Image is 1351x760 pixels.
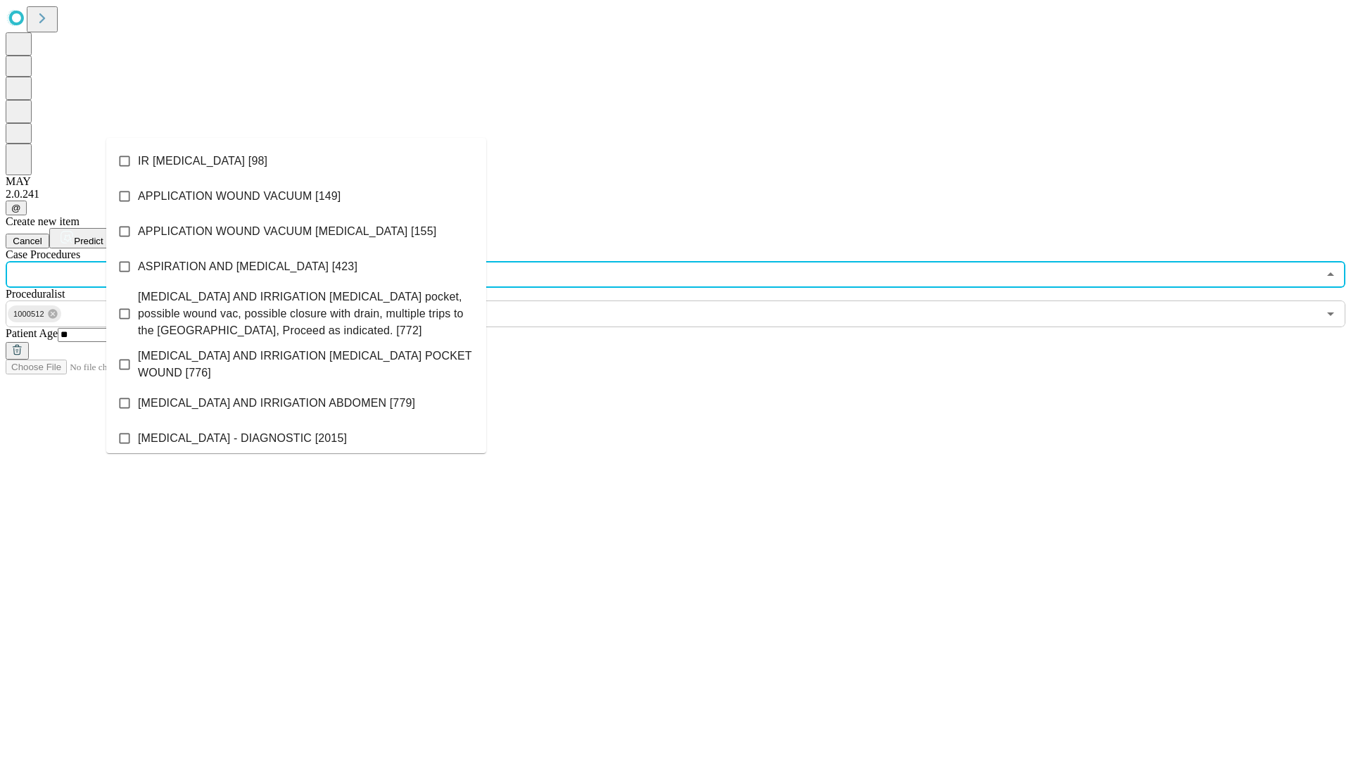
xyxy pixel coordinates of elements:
button: Open [1321,304,1340,324]
span: Proceduralist [6,288,65,300]
button: Predict [49,228,114,248]
span: IR [MEDICAL_DATA] [98] [138,153,267,170]
span: ASPIRATION AND [MEDICAL_DATA] [423] [138,258,357,275]
span: Predict [74,236,103,246]
span: APPLICATION WOUND VACUUM [MEDICAL_DATA] [155] [138,223,436,240]
span: 1000512 [8,306,50,322]
button: @ [6,201,27,215]
span: Patient Age [6,327,58,339]
span: [MEDICAL_DATA] AND IRRIGATION [MEDICAL_DATA] POCKET WOUND [776] [138,348,475,381]
span: @ [11,203,21,213]
div: 1000512 [8,305,61,322]
span: Create new item [6,215,80,227]
div: MAY [6,175,1345,188]
button: Cancel [6,234,49,248]
div: 2.0.241 [6,188,1345,201]
span: [MEDICAL_DATA] AND IRRIGATION ABDOMEN [779] [138,395,415,412]
span: [MEDICAL_DATA] - DIAGNOSTIC [2015] [138,430,347,447]
span: Scheduled Procedure [6,248,80,260]
button: Close [1321,265,1340,284]
span: [MEDICAL_DATA] AND IRRIGATION [MEDICAL_DATA] pocket, possible wound vac, possible closure with dr... [138,289,475,339]
span: APPLICATION WOUND VACUUM [149] [138,188,341,205]
span: Cancel [13,236,42,246]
